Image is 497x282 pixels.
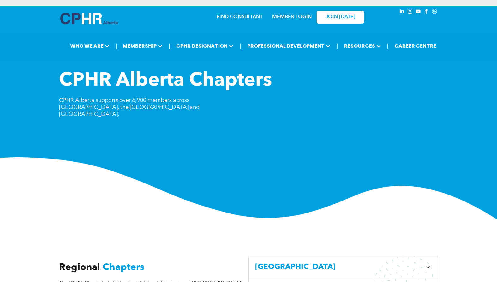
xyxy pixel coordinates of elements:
a: Social network [431,8,438,16]
li: | [169,39,170,52]
a: facebook [423,8,430,16]
li: | [116,39,117,52]
a: instagram [406,8,413,16]
li: | [387,39,389,52]
a: JOIN [DATE] [317,11,364,24]
li: | [337,39,338,52]
span: CPHR Alberta Chapters [59,71,272,90]
span: MEMBERSHIP [121,40,165,52]
span: Chapters [103,263,144,272]
span: CPHR Alberta supports over 6,900 members across [GEOGRAPHIC_DATA], the [GEOGRAPHIC_DATA] and [GEO... [59,98,200,117]
a: FIND CONSULTANT [217,15,263,20]
span: PROFESSIONAL DEVELOPMENT [245,40,332,52]
li: | [240,39,241,52]
span: JOIN [DATE] [326,14,355,20]
a: youtube [415,8,422,16]
a: MEMBER LOGIN [272,15,312,20]
span: RESOURCES [342,40,383,52]
a: CAREER CENTRE [392,40,438,52]
span: [GEOGRAPHIC_DATA] [255,261,422,273]
a: linkedin [398,8,405,16]
span: CPHR DESIGNATION [174,40,236,52]
span: Regional [59,263,100,272]
img: A blue and white logo for cp alberta [60,13,118,24]
span: WHO WE ARE [68,40,111,52]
